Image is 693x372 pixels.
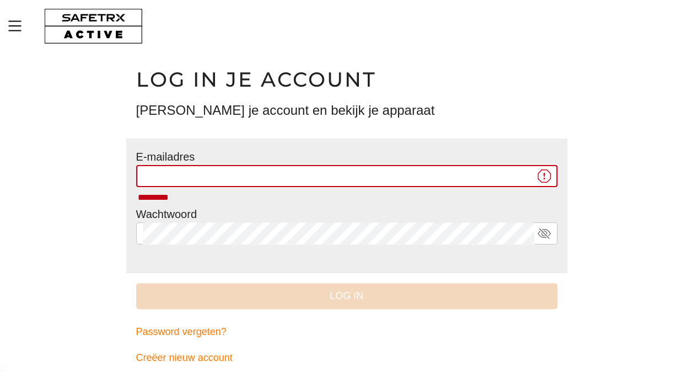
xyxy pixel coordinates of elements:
label: Wachtwoord [136,208,197,220]
a: Password vergeten? [136,319,557,345]
span: Password vergeten? [136,323,227,341]
button: Log in [136,283,557,309]
label: E-mailadres [136,151,195,163]
button: Menu [6,14,33,38]
h1: Log in je account [136,67,557,92]
a: Creëer nieuw account [136,345,557,371]
span: Log in [145,288,549,305]
h3: [PERSON_NAME] je account en bekijk je apparaat [136,101,557,120]
span: Creëer nieuw account [136,349,233,366]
